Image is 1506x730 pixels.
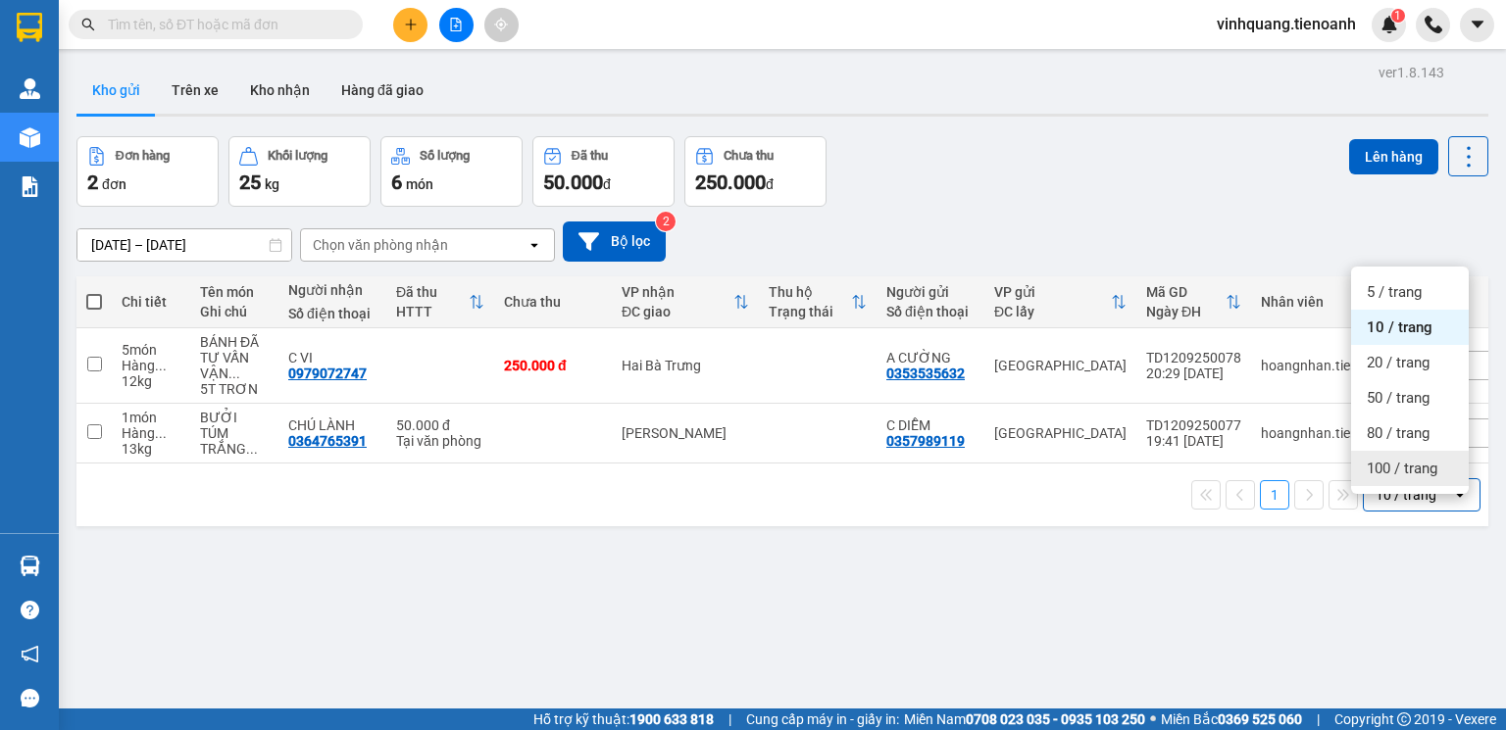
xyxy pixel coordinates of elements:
[684,136,827,207] button: Chưa thu250.000đ
[234,67,326,114] button: Kho nhận
[656,212,676,231] sup: 2
[622,358,749,373] div: Hai Bà Trưng
[622,425,749,441] div: [PERSON_NAME]
[81,18,95,31] span: search
[20,127,40,148] img: warehouse-icon
[1146,284,1226,300] div: Mã GD
[728,708,731,730] span: |
[1218,711,1302,727] strong: 0369 525 060
[288,306,376,321] div: Số điện thoại
[603,176,611,192] span: đ
[1201,12,1372,36] span: vinhquang.tienoanh
[155,425,167,441] span: ...
[265,176,279,192] span: kg
[122,342,180,358] div: 5 món
[102,176,126,192] span: đơn
[21,689,39,707] span: message
[1452,487,1468,503] svg: open
[494,18,508,31] span: aim
[21,645,39,663] span: notification
[396,304,469,319] div: HTTT
[228,136,371,207] button: Khối lượng25kg
[1261,358,1389,373] div: hoangnhan.tienoanh
[122,441,180,457] div: 13 kg
[393,8,427,42] button: plus
[1261,294,1389,310] div: Nhân viên
[724,149,774,163] div: Chưa thu
[200,381,269,397] div: 5T TRƠN
[156,67,234,114] button: Trên xe
[87,170,98,194] span: 2
[612,276,759,328] th: Toggle SortBy
[759,276,877,328] th: Toggle SortBy
[622,284,733,300] div: VP nhận
[1460,8,1494,42] button: caret-down
[326,67,439,114] button: Hàng đã giao
[122,358,180,373] div: Hàng thông thường
[20,78,40,99] img: warehouse-icon
[1376,485,1436,505] div: 10 / trang
[1146,417,1241,433] div: TD1209250077
[122,294,180,310] div: Chi tiết
[1397,712,1411,726] span: copyright
[200,410,269,425] div: BƯỞI
[1150,715,1156,723] span: ⚪️
[1146,365,1241,381] div: 20:29 [DATE]
[288,433,367,449] div: 0364765391
[1367,423,1430,443] span: 80 / trang
[1349,139,1438,174] button: Lên hàng
[1261,425,1389,441] div: hoangnhan.tienoanh
[504,358,602,373] div: 250.000 đ
[1367,282,1422,302] span: 5 / trang
[108,14,339,35] input: Tìm tên, số ĐT hoặc mã đơn
[1351,267,1469,494] ul: Menu
[406,176,433,192] span: món
[886,304,975,319] div: Số điện thoại
[449,18,463,31] span: file-add
[966,711,1145,727] strong: 0708 023 035 - 0935 103 250
[994,304,1111,319] div: ĐC lấy
[76,136,219,207] button: Đơn hàng2đơn
[1367,353,1430,372] span: 20 / trang
[543,170,603,194] span: 50.000
[1146,350,1241,365] div: TD1209250078
[396,417,484,433] div: 50.000 đ
[313,235,448,255] div: Chọn văn phòng nhận
[769,284,851,300] div: Thu hộ
[984,276,1136,328] th: Toggle SortBy
[1317,708,1320,730] span: |
[20,556,40,576] img: warehouse-icon
[532,136,675,207] button: Đã thu50.000đ
[155,358,167,373] span: ...
[200,304,269,319] div: Ghi chú
[1425,16,1442,33] img: phone-icon
[420,149,470,163] div: Số lượng
[239,170,261,194] span: 25
[994,358,1127,373] div: [GEOGRAPHIC_DATA]
[886,284,975,300] div: Người gửi
[533,708,714,730] span: Hỗ trợ kỹ thuật:
[994,284,1111,300] div: VP gửi
[1469,16,1486,33] span: caret-down
[766,176,774,192] span: đ
[200,425,269,457] div: TÚM TRẮNG CHỮ XANH
[886,433,965,449] div: 0357989119
[246,441,258,457] span: ...
[21,601,39,619] span: question-circle
[572,149,608,163] div: Đã thu
[1146,304,1226,319] div: Ngày ĐH
[391,170,402,194] span: 6
[1367,317,1432,337] span: 10 / trang
[200,334,269,381] div: BÁNH ĐÃ TƯ VẤN VẬN CHUYỂN
[769,304,851,319] div: Trạng thái
[396,284,469,300] div: Đã thu
[404,18,418,31] span: plus
[1136,276,1251,328] th: Toggle SortBy
[396,433,484,449] div: Tại văn phòng
[380,136,523,207] button: Số lượng6món
[1379,62,1444,83] div: ver 1.8.143
[288,365,367,381] div: 0979072747
[695,170,766,194] span: 250.000
[386,276,494,328] th: Toggle SortBy
[1367,388,1430,408] span: 50 / trang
